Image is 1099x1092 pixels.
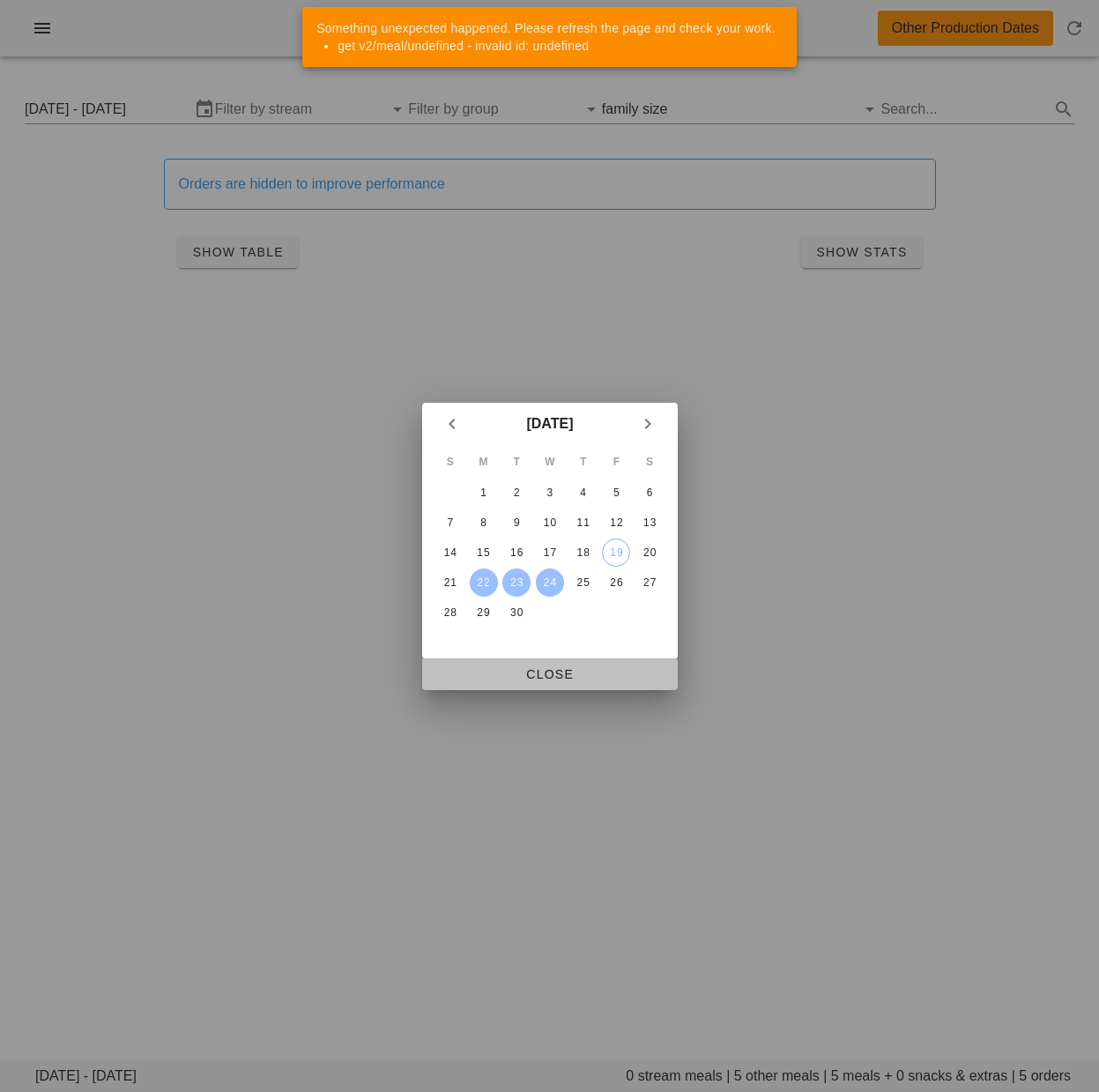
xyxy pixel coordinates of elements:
[435,509,464,537] button: 7
[435,576,464,589] div: 21
[602,576,630,589] div: 26
[469,598,497,627] button: 29
[435,606,464,619] div: 28
[469,568,497,597] button: 22
[435,539,464,567] button: 14
[535,479,563,507] button: 3
[635,546,664,559] div: 20
[436,408,468,440] button: Previous month
[635,576,664,589] div: 27
[635,539,664,567] button: 20
[469,487,497,499] div: 1
[519,406,580,442] button: [DATE]
[502,576,531,589] div: 23
[469,479,497,507] button: 1
[568,568,597,597] button: 25
[435,546,464,559] div: 14
[469,516,497,529] div: 8
[435,598,464,627] button: 28
[600,447,632,477] th: F
[535,576,563,589] div: 24
[502,509,531,537] button: 9
[534,447,566,477] th: W
[568,546,597,559] div: 18
[502,598,531,627] button: 30
[502,539,531,567] button: 16
[469,606,497,619] div: 29
[568,509,597,537] button: 11
[634,447,665,477] th: S
[568,487,597,499] div: 4
[535,546,563,559] div: 17
[535,487,563,499] div: 3
[469,509,497,537] button: 8
[603,546,629,559] div: 19
[535,516,563,529] div: 10
[602,539,630,567] button: 19
[602,509,630,537] button: 12
[602,568,630,597] button: 26
[338,37,776,55] li: get v2/meal/undefined - invalid id: undefined
[469,539,497,567] button: 15
[502,487,531,499] div: 2
[502,546,531,559] div: 16
[567,447,598,477] th: T
[535,568,563,597] button: 24
[535,539,563,567] button: 17
[434,447,466,477] th: S
[501,447,532,477] th: T
[568,576,597,589] div: 25
[568,516,597,529] div: 11
[635,487,664,499] div: 6
[602,487,630,499] div: 5
[502,516,531,529] div: 9
[602,479,630,507] button: 5
[568,539,597,567] button: 18
[502,606,531,619] div: 30
[436,667,664,681] span: Close
[469,576,497,589] div: 22
[422,658,678,690] button: Close
[502,568,531,597] button: 23
[435,516,464,529] div: 7
[568,479,597,507] button: 4
[635,516,664,529] div: 13
[535,509,563,537] button: 10
[635,509,664,537] button: 13
[435,568,464,597] button: 21
[302,7,790,67] div: Something unexpected happened. Please refresh the page and check your work.
[635,568,664,597] button: 27
[602,516,630,529] div: 12
[502,479,531,507] button: 2
[469,546,497,559] div: 15
[632,408,664,440] button: Next month
[467,447,499,477] th: M
[635,479,664,507] button: 6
